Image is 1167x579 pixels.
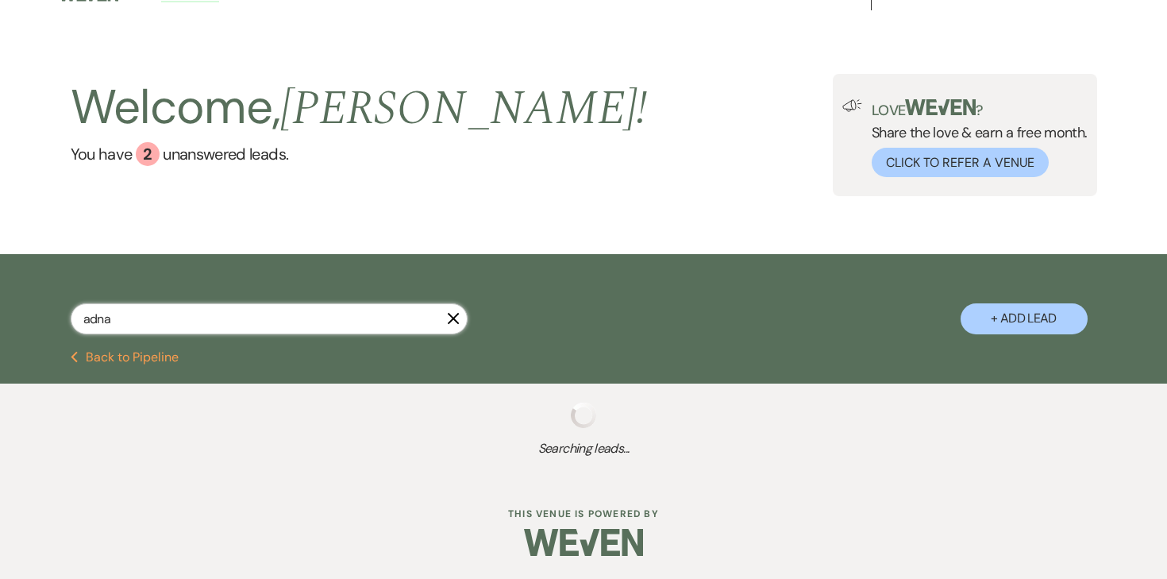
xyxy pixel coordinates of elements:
[524,515,643,570] img: Weven Logo
[71,303,468,334] input: Search by name, event date, email address or phone number
[872,148,1049,177] button: Click to Refer a Venue
[571,403,596,428] img: loading spinner
[280,72,647,145] span: [PERSON_NAME] !
[136,142,160,166] div: 2
[862,99,1088,177] div: Share the love & earn a free month.
[842,99,862,112] img: loud-speaker-illustration.svg
[872,99,1088,118] p: Love ?
[71,74,648,142] h2: Welcome,
[71,142,648,166] a: You have 2 unanswered leads.
[905,99,976,115] img: weven-logo-green.svg
[71,351,179,364] button: Back to Pipeline
[59,439,1109,458] span: Searching leads...
[961,303,1088,334] button: + Add Lead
